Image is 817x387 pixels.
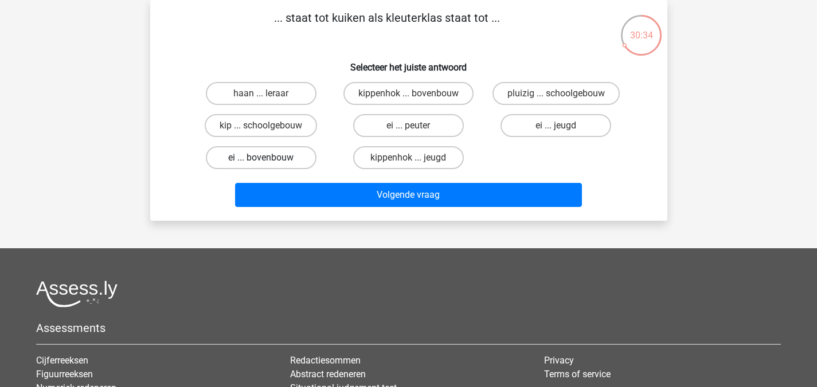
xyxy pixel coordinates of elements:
[501,114,611,137] label: ei ... jeugd
[353,146,464,169] label: kippenhok ... jeugd
[290,355,361,366] a: Redactiesommen
[290,369,366,380] a: Abstract redeneren
[205,114,317,137] label: kip ... schoolgebouw
[620,14,663,42] div: 30:34
[353,114,464,137] label: ei ... peuter
[36,321,781,335] h5: Assessments
[169,53,649,73] h6: Selecteer het juiste antwoord
[169,9,606,44] p: ... staat tot kuiken als kleuterklas staat tot ...
[206,82,316,105] label: haan ... leraar
[235,183,582,207] button: Volgende vraag
[492,82,620,105] label: pluizig ... schoolgebouw
[36,369,93,380] a: Figuurreeksen
[343,82,474,105] label: kippenhok ... bovenbouw
[206,146,316,169] label: ei ... bovenbouw
[36,355,88,366] a: Cijferreeksen
[36,280,118,307] img: Assessly logo
[544,369,611,380] a: Terms of service
[544,355,574,366] a: Privacy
